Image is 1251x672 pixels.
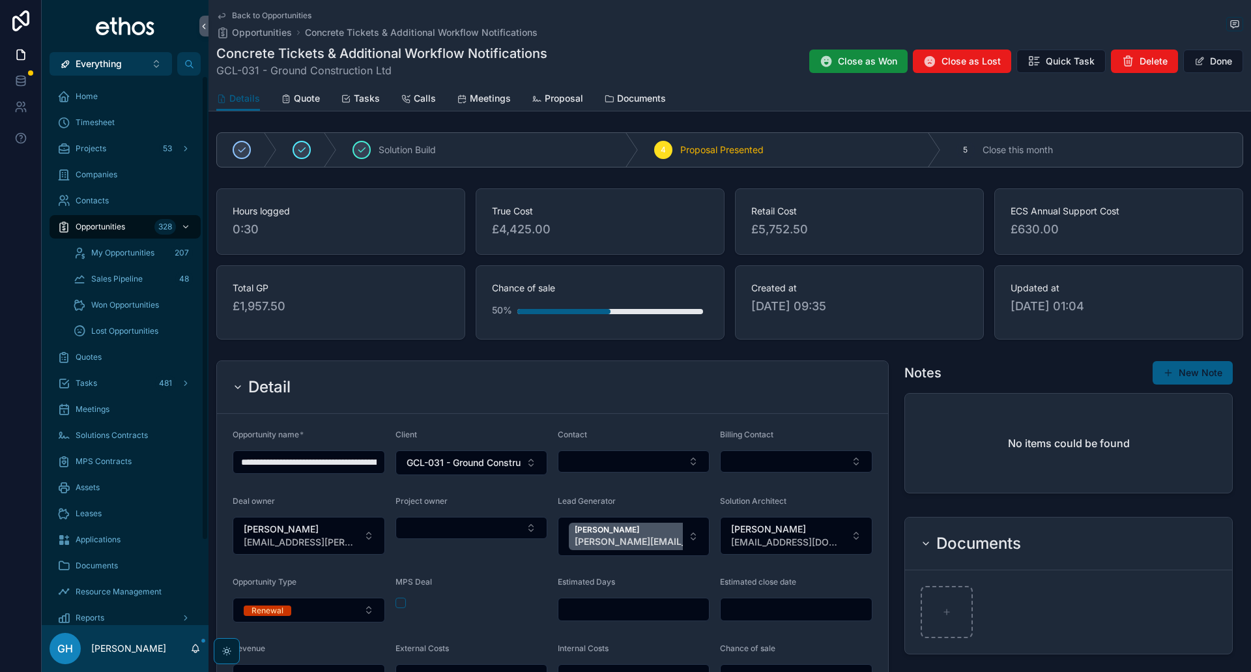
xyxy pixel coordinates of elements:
[904,364,942,382] h1: Notes
[76,378,97,388] span: Tasks
[983,143,1053,156] span: Close this month
[76,613,104,623] span: Reports
[76,57,122,70] span: Everything
[407,456,521,469] span: GCL-031 - Ground Construction Ltd
[50,554,201,577] a: Documents
[232,10,311,21] span: Back to Opportunities
[50,163,201,186] a: Companies
[233,282,449,295] span: Total GP
[492,297,512,323] div: 50%
[1183,50,1243,73] button: Done
[50,476,201,499] a: Assets
[720,450,872,473] button: Select Button
[233,430,299,439] span: Opportunity name
[751,205,968,218] span: Retail Cost
[91,274,143,284] span: Sales Pipeline
[617,92,666,105] span: Documents
[42,76,208,625] div: scrollable content
[76,404,109,415] span: Meetings
[229,92,260,105] span: Details
[233,598,385,622] button: Select Button
[216,87,260,111] a: Details
[50,52,172,76] button: Select Button
[395,643,449,653] span: External Costs
[76,91,98,102] span: Home
[680,143,764,156] span: Proposal Presented
[414,92,436,105] span: Calls
[720,517,872,555] button: Select Button
[76,222,125,232] span: Opportunities
[492,220,708,239] span: £4,425.00
[604,87,666,113] a: Documents
[65,241,201,265] a: My Opportunities207
[233,220,449,239] span: 0:30
[171,245,193,261] div: 207
[233,577,296,587] span: Opportunity Type
[233,517,385,555] button: Select Button
[395,517,548,539] button: Select Button
[751,282,968,295] span: Created at
[232,26,292,39] span: Opportunities
[76,508,102,519] span: Leases
[216,10,311,21] a: Back to Opportunities
[50,424,201,447] a: Solutions Contracts
[558,643,609,653] span: Internal Costs
[76,482,100,493] span: Assets
[731,523,846,536] span: [PERSON_NAME]
[244,536,358,549] span: [EMAIL_ADDRESS][PERSON_NAME][DOMAIN_NAME]
[575,535,783,548] span: [PERSON_NAME][EMAIL_ADDRESS][PERSON_NAME][DOMAIN_NAME]
[155,375,176,391] div: 481
[233,643,265,653] span: Revenue
[492,282,708,295] span: Chance of sale
[457,87,511,113] a: Meetings
[379,143,436,156] span: Solution Build
[558,430,587,439] span: Contact
[963,145,968,155] span: 5
[1046,55,1095,68] span: Quick Task
[91,326,158,336] span: Lost Opportunities
[50,345,201,369] a: Quotes
[50,398,201,421] a: Meetings
[50,111,201,134] a: Timesheet
[354,92,380,105] span: Tasks
[76,561,118,571] span: Documents
[720,430,773,439] span: Billing Contact
[216,63,547,78] span: GCL-031 - Ground Construction Ltd
[50,372,201,395] a: Tasks481
[65,319,201,343] a: Lost Opportunities
[216,44,547,63] h1: Concrete Tickets & Additional Workflow Notifications
[395,577,432,587] span: MPS Deal
[720,643,775,653] span: Chance of sale
[751,297,968,315] span: [DATE] 09:35
[1008,435,1130,451] h2: No items could be found
[65,267,201,291] a: Sales Pipeline48
[661,145,666,155] span: 4
[492,205,708,218] span: True Cost
[76,456,132,467] span: MPS Contracts
[244,523,358,536] span: [PERSON_NAME]
[470,92,511,105] span: Meetings
[159,141,176,156] div: 53
[175,271,193,287] div: 48
[50,450,201,473] a: MPS Contracts
[233,205,449,218] span: Hours logged
[233,297,449,315] span: £1,957.50
[305,26,538,39] a: Concrete Tickets & Additional Workflow Notifications
[76,169,117,180] span: Companies
[76,352,102,362] span: Quotes
[1016,50,1106,73] button: Quick Task
[95,16,156,37] img: App logo
[216,26,292,39] a: Opportunities
[558,496,616,506] span: Lead Generator
[76,196,109,206] span: Contacts
[50,528,201,551] a: Applications
[50,215,201,239] a: Opportunities328
[1153,361,1233,385] button: New Note
[936,533,1021,554] h2: Documents
[341,87,380,113] a: Tasks
[1011,282,1227,295] span: Updated at
[91,300,159,310] span: Won Opportunities
[401,87,436,113] a: Calls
